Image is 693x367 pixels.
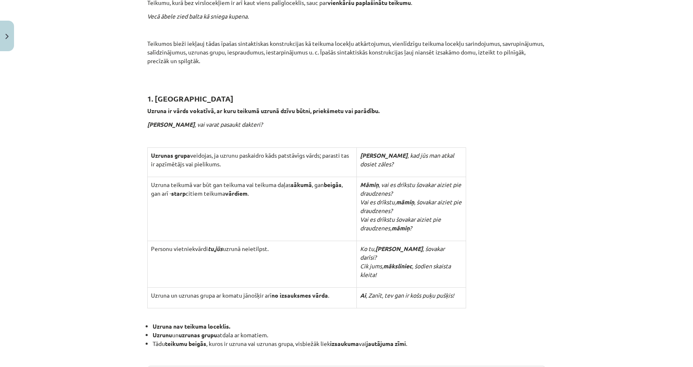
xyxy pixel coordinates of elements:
b: izsaukuma [330,340,359,347]
b: starp [171,189,186,197]
i: [PERSON_NAME] [147,121,195,128]
strong: 1. [GEOGRAPHIC_DATA] [147,94,233,103]
b: Uzruna nav teikuma loceklis. [153,322,230,330]
i: Ko tu, [360,245,375,252]
b: jautājuma zīmi [366,340,406,347]
li: un atdala ar komatiem. [153,331,546,339]
b: teikumu beigās [165,340,206,347]
i: , kad jūs man atkal dosiet zāles? [360,152,454,168]
b: sākumā [291,181,312,188]
i: māksliniec [383,262,412,270]
i: māmiņ [391,224,410,232]
i: , šodien skaista kleita! [360,262,451,278]
b: vārdiem [225,189,247,197]
b: Uzruna ir vārds vokatīvā, ar kuru teikumā uzrunā dzīvu būtni, priekšmetu vai parādību. [147,107,379,114]
i: [PERSON_NAME] [375,245,423,252]
b: Uzrunas grupa [151,152,190,159]
i: , šovakar aiziet pie draudzenes? Vai es drīkstu šovakar aiziet pie draudzenes, [360,198,462,232]
i: Ai [360,291,366,299]
i: Vecā ābele zied balta kā sniega kupena. [147,12,249,20]
b: uzrunas grupu [179,331,217,339]
i: jūs [215,245,223,252]
b: beigās [324,181,342,188]
i: ? [410,224,412,232]
i: [PERSON_NAME] [360,152,408,159]
p: Uzruna un uzrunas grupa ar komatu jānošķir arī . [151,291,353,300]
img: icon-close-lesson-0947bae3869378f0d4975bcd49f059093ad1ed9edebbc8119c70593378902aed.svg [5,34,9,39]
b: no izsauksmes vārda [271,291,328,299]
p: Teikumos bieži iekļauj tādas īpašas sintaktiskas konstrukcijas kā teikuma locekļu atkārtojumus, v... [147,39,546,65]
i: , vai varat pasaukt dakteri? [195,121,263,128]
i: , vai es drīkstu šovakar aiziet pie draudzenes? Vai es drīkstu, [360,181,461,206]
i: māmiņ [396,198,414,206]
li: Tādu , kuros ir uzruna vai uzrunas grupa, visbiežāk liek vai . [153,339,546,348]
b: Uzrunu [153,331,172,339]
i: , šovakar darīsi? Cik jums, [360,245,445,270]
i: Māmiņ [360,181,379,188]
p: Uzruna teikumā var būt gan teikuma vai teikuma daļas , gan , gan arī - citiem teikuma . [151,180,353,198]
p: veidojas, ja uzrunu paskaidro kāds patstāvīgs vārds; parasti tas ir apzīmētājs vai pielikums. [151,151,353,168]
i: , Zanīt, tev gan ir košs puķu pušķis! [366,291,454,299]
i: tu [208,245,214,252]
p: Personu vietniekvārdi , uzrunā neietilpst. [151,244,353,253]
